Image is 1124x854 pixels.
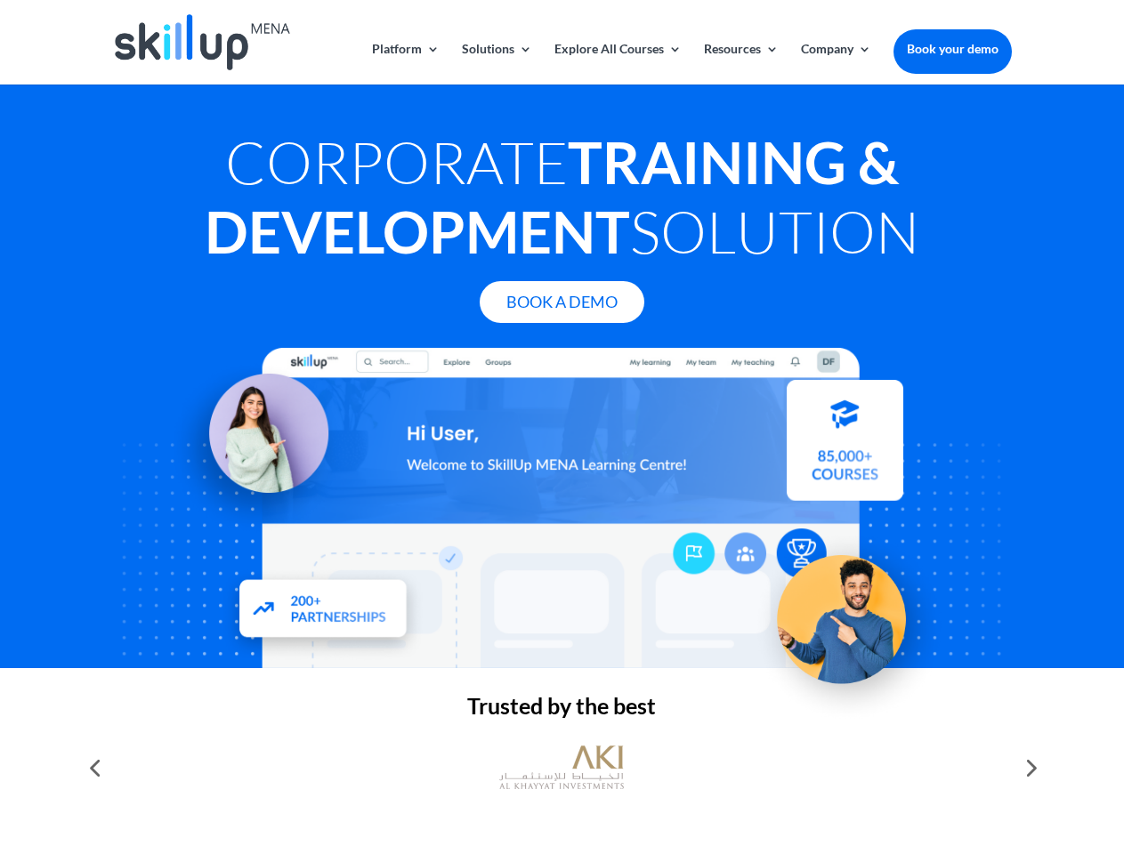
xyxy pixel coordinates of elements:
[554,43,682,85] a: Explore All Courses
[499,737,624,799] img: al khayyat investments logo
[221,562,427,659] img: Partners - SkillUp Mena
[480,281,644,323] a: Book A Demo
[372,43,440,85] a: Platform
[704,43,779,85] a: Resources
[801,43,871,85] a: Company
[787,387,903,508] img: Courses library - SkillUp MENA
[166,354,346,534] img: Learning Management Solution - SkillUp
[828,662,1124,854] iframe: Chat Widget
[751,518,949,715] img: Upskill your workforce - SkillUp
[462,43,532,85] a: Solutions
[112,127,1011,275] h1: Corporate Solution
[115,14,289,70] img: Skillup Mena
[112,695,1011,726] h2: Trusted by the best
[894,29,1012,68] a: Book your demo
[205,127,899,266] strong: Training & Development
